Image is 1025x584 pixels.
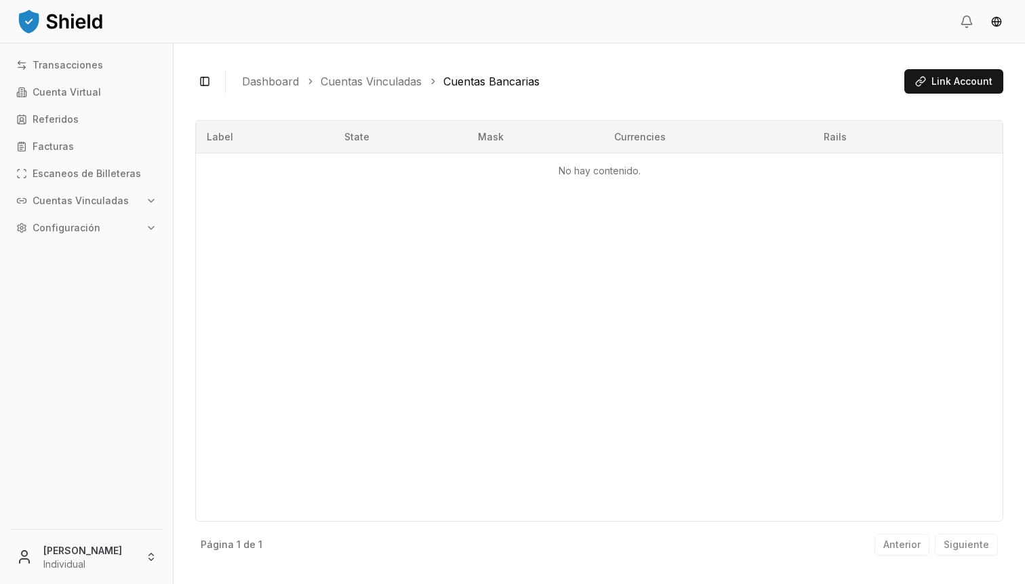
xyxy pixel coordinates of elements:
p: Referidos [33,115,79,124]
th: Currencies [603,121,813,153]
p: Facturas [33,142,74,151]
a: Cuentas Vinculadas [321,73,422,90]
span: Link Account [931,75,992,88]
button: Link Account [904,69,1003,94]
p: 1 [237,540,241,549]
p: Transacciones [33,60,103,70]
p: Individual [43,558,135,571]
p: Configuración [33,223,100,233]
a: Cuentas Bancarias [443,73,540,90]
th: Label [196,121,334,153]
button: [PERSON_NAME]Individual [5,535,167,579]
p: [PERSON_NAME] [43,543,135,558]
button: Configuración [11,217,162,239]
p: Escaneos de Billeteras [33,169,141,178]
a: Escaneos de Billeteras [11,163,162,184]
a: Transacciones [11,54,162,76]
a: Cuenta Virtual [11,81,162,103]
p: 1 [258,540,262,549]
a: Referidos [11,109,162,130]
th: Mask [467,121,603,153]
p: No hay contenido. [207,164,992,178]
a: Facturas [11,136,162,157]
p: de [243,540,256,549]
p: Página [201,540,234,549]
p: Cuentas Vinculadas [33,196,129,206]
button: Cuentas Vinculadas [11,190,162,212]
th: Rails [813,121,941,153]
a: Dashboard [242,73,299,90]
p: Cuenta Virtual [33,87,101,97]
th: State [334,121,467,153]
nav: breadcrumb [242,73,893,90]
img: ShieldPay Logo [16,7,104,35]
